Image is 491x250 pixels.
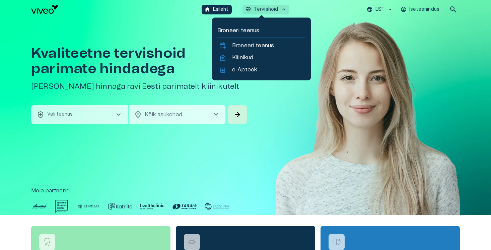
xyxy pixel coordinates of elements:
[233,111,241,119] span: arrow_forward
[446,3,460,16] button: open search modal
[31,46,248,76] h1: Kvaliteetne tervishoid parimate hindadega
[228,105,247,124] button: Search
[202,5,232,14] button: homeEsileht
[47,111,73,118] p: Vali teenus
[232,42,274,50] p: Broneeri teenus
[140,200,164,213] img: Partner logo
[242,5,290,14] button: ecg_heartTervishoidkeyboard_arrow_up
[217,26,305,35] p: Broneeri teenus
[205,200,229,213] img: Partner logo
[31,82,248,91] h5: [PERSON_NAME] hinnaga ravi Eesti parimatelt kliinikutelt
[134,111,142,119] span: location_on
[145,111,201,119] p: Kõik asukohad
[409,6,439,13] p: Iseteenindus
[276,19,460,235] img: Woman smiling
[31,200,47,213] img: Partner logo
[375,6,384,13] p: EST
[366,5,394,14] button: EST
[219,54,304,62] a: home_healthKliinikud
[55,200,68,213] img: Partner logo
[219,54,227,62] span: home_health
[31,105,128,124] button: health_and_safetyVali teenuschevron_right
[187,237,197,247] img: Füsioterapeudi vastuvõtt logo
[219,42,304,50] a: calendar_add_onBroneeri teenus
[204,6,210,12] span: home
[219,66,227,74] span: medication
[115,111,123,119] span: chevron_right
[254,6,278,13] p: Tervishoid
[31,187,460,195] p: Meie partnerid :
[76,200,100,213] img: Partner logo
[37,111,45,119] span: health_and_safety
[42,237,52,247] img: Broneeri hambaarsti konsultatsioon logo
[232,66,257,74] p: e-Apteek
[245,6,251,12] span: ecg_heart
[31,5,58,14] img: Viveo logo
[213,6,228,13] p: Esileht
[449,5,457,13] span: search
[172,200,197,213] img: Partner logo
[108,200,132,213] img: Partner logo
[332,237,342,247] img: Võta ühendust vaimse tervise spetsialistiga logo
[212,111,220,119] span: chevron_right
[219,66,304,74] a: medicatione-Apteek
[31,5,199,14] a: Navigate to homepage
[232,54,253,62] p: Kliinikud
[219,42,227,50] span: calendar_add_on
[400,5,441,14] button: Iseteenindus
[281,6,287,12] span: keyboard_arrow_up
